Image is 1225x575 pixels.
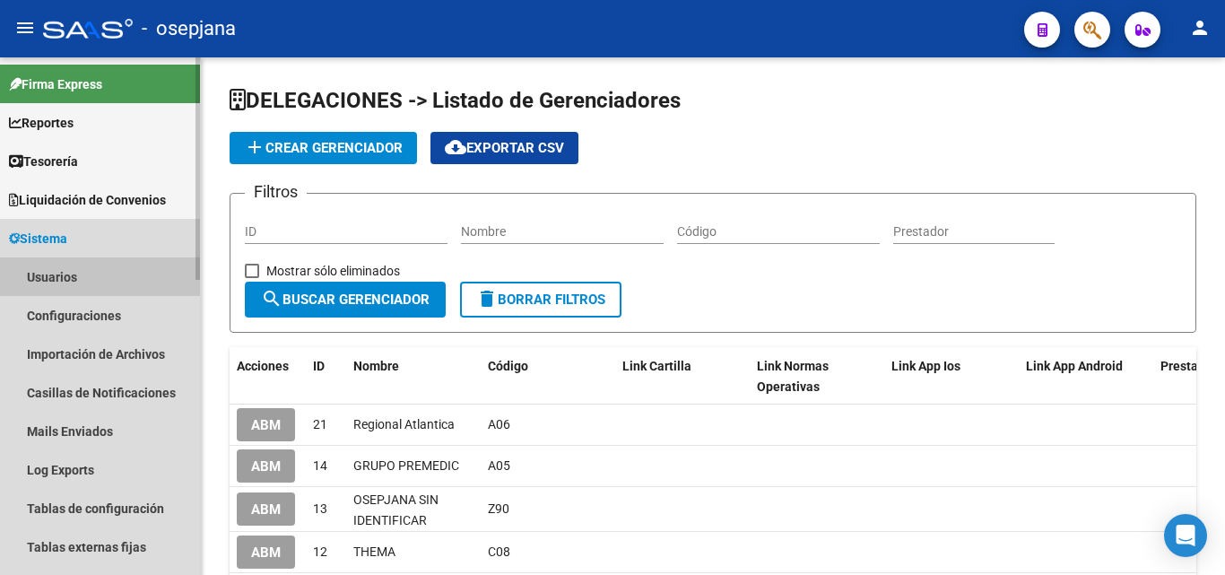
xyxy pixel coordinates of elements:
button: ABM [237,408,295,441]
span: Link App Ios [891,359,960,373]
span: ABM [251,545,281,561]
button: Crear Gerenciador [230,132,417,164]
span: Link App Android [1026,359,1123,373]
datatable-header-cell: Código [481,347,615,406]
span: A05 [488,458,510,473]
span: Sistema [9,229,67,248]
span: 21 [313,417,327,431]
button: ABM [237,492,295,526]
span: Acciones [237,359,289,373]
mat-icon: person [1189,17,1211,39]
datatable-header-cell: Link App Android [1019,347,1153,406]
button: Exportar CSV [430,132,578,164]
span: 13 [313,501,327,516]
div: Open Intercom Messenger [1164,514,1207,557]
h3: Filtros [245,179,307,205]
span: Liquidación de Convenios [9,190,166,210]
span: ABM [251,417,281,433]
span: Buscar Gerenciador [261,292,430,308]
button: Buscar Gerenciador [245,282,446,318]
span: Link Cartilla [622,359,691,373]
mat-icon: search [261,288,282,309]
datatable-header-cell: Link Cartilla [615,347,750,406]
span: ABM [251,501,281,518]
span: - osepjana [142,9,236,48]
span: Mostrar sólo eliminados [266,260,400,282]
button: ABM [237,449,295,483]
span: Reportes [9,113,74,133]
span: Nombre [353,359,399,373]
span: Borrar Filtros [476,292,605,308]
span: GRUPO PREMEDIC [353,458,459,473]
span: Firma Express [9,74,102,94]
mat-icon: menu [14,17,36,39]
span: Z90 [488,501,509,516]
span: ID [313,359,325,373]
span: C08 [488,545,510,559]
span: Regional Atlantica [353,417,455,431]
datatable-header-cell: Link Normas Operativas [750,347,884,406]
button: ABM [237,536,295,569]
button: Borrar Filtros [460,282,621,318]
mat-icon: add [244,136,265,158]
span: Exportar CSV [445,140,564,156]
datatable-header-cell: Nombre [346,347,481,406]
span: 14 [313,458,327,473]
span: A06 [488,417,510,431]
span: THEMA [353,545,395,559]
span: Tesorería [9,152,78,171]
mat-icon: delete [476,288,498,309]
datatable-header-cell: ID [306,347,346,406]
span: Código [488,359,528,373]
span: OSEPJANA SIN IDENTIFICAR [353,492,439,527]
mat-icon: cloud_download [445,136,466,158]
span: DELEGACIONES -> Listado de Gerenciadores [230,88,681,113]
datatable-header-cell: Acciones [230,347,306,406]
datatable-header-cell: Link App Ios [884,347,1019,406]
span: 12 [313,545,327,559]
span: Prestador [1160,359,1217,373]
span: ABM [251,458,281,475]
span: Crear Gerenciador [244,140,403,156]
span: Link Normas Operativas [757,359,829,394]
